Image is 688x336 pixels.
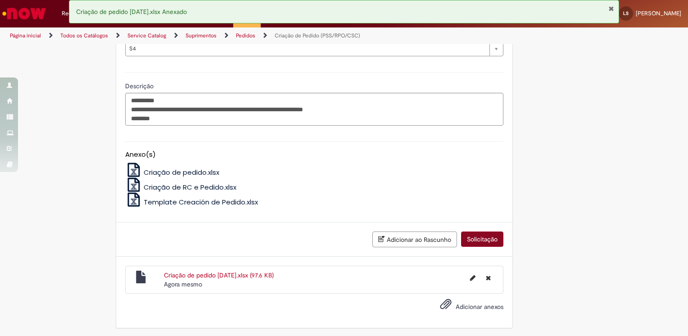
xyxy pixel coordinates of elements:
img: ServiceNow [1,5,47,23]
span: Criação de pedido [DATE].xlsx Anexado [76,8,187,16]
span: LS [623,10,629,16]
span: [PERSON_NAME] [636,9,681,17]
span: Criação de pedido.xlsx [144,168,219,177]
button: Excluir Criação de pedido 29.09.2025.xlsx [480,271,496,285]
textarea: Descrição [125,93,503,126]
a: Template Creación de Pedido.xlsx [125,197,258,207]
a: Criação de Pedido (PSS/RPO/CSC) [275,32,360,39]
a: Service Catalog [127,32,166,39]
button: Adicionar anexos [438,296,454,317]
span: Requisições [62,9,93,18]
span: Descrição [125,82,155,90]
span: Template Creación de Pedido.xlsx [144,197,258,207]
a: Todos os Catálogos [60,32,108,39]
time: 29/09/2025 16:35:21 [164,280,202,288]
ul: Trilhas de página [7,27,452,44]
a: Criação de RC e Pedido.xlsx [125,182,237,192]
span: S4 [129,41,485,56]
h5: Anexo(s) [125,151,503,159]
a: Página inicial [10,32,41,39]
span: Agora mesmo [164,280,202,288]
a: Suprimentos [186,32,217,39]
button: Adicionar ao Rascunho [372,232,457,247]
button: Editar nome de arquivo Criação de pedido 29.09.2025.xlsx [465,271,481,285]
a: Pedidos [236,32,255,39]
a: Criação de pedido.xlsx [125,168,220,177]
span: Adicionar anexos [456,303,503,311]
button: Solicitação [461,232,503,247]
button: Fechar Notificação [608,5,614,12]
span: Criação de RC e Pedido.xlsx [144,182,236,192]
a: Criação de pedido [DATE].xlsx (97.6 KB) [164,271,274,279]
